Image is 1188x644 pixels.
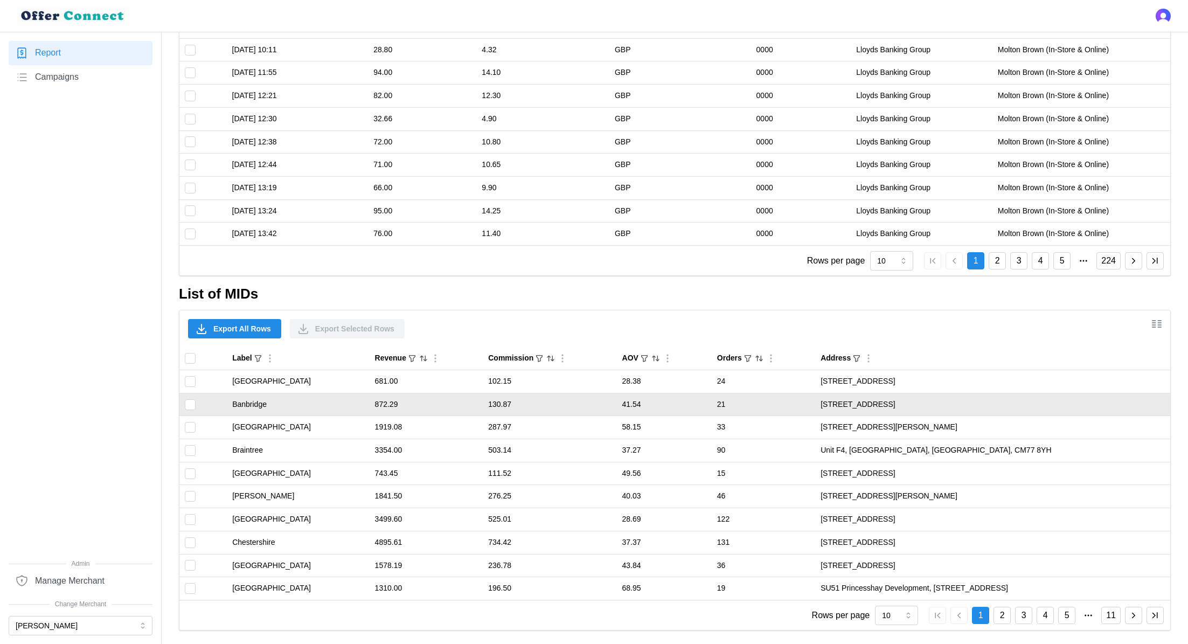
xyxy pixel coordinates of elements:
[851,154,992,177] td: Lloyds Banking Group
[227,485,369,508] td: [PERSON_NAME]
[1015,607,1032,624] button: 3
[617,531,712,554] td: 37.37
[9,65,152,89] a: Campaigns
[807,254,865,268] p: Rows per page
[476,85,609,108] td: 12.30
[712,485,815,508] td: 46
[712,508,815,531] td: 122
[712,531,815,554] td: 131
[368,154,476,177] td: 71.00
[188,319,281,338] button: Export All Rows
[992,223,1170,245] td: Molton Brown (In-Store & Online)
[370,508,483,531] td: 3499.60
[368,130,476,154] td: 72.00
[227,554,369,577] td: [GEOGRAPHIC_DATA]
[712,370,815,393] td: 24
[617,462,712,485] td: 49.56
[185,67,196,78] input: Toggle select row
[851,85,992,108] td: Lloyds Banking Group
[185,228,196,239] input: Toggle select row
[483,508,616,531] td: 525.01
[992,130,1170,154] td: Molton Brown (In-Store & Online)
[662,352,673,364] button: Column Actions
[751,61,851,85] td: 0000
[185,205,196,216] input: Toggle select row
[35,71,79,84] span: Campaigns
[185,399,196,410] input: Toggle select row
[609,38,751,61] td: GBP
[617,577,712,600] td: 68.95
[227,508,369,531] td: [GEOGRAPHIC_DATA]
[992,107,1170,130] td: Molton Brown (In-Store & Online)
[9,599,152,610] span: Change Merchant
[765,352,777,364] button: Column Actions
[751,38,851,61] td: 0000
[557,352,568,364] button: Column Actions
[185,114,196,124] input: Toggle select row
[368,85,476,108] td: 82.00
[483,370,616,393] td: 102.15
[609,61,751,85] td: GBP
[609,199,751,223] td: GBP
[815,577,1170,600] td: SU51 Princesshay Development, [STREET_ADDRESS]
[712,462,815,485] td: 15
[370,531,483,554] td: 4895.61
[815,393,1170,416] td: [STREET_ADDRESS]
[622,352,638,364] div: AOV
[185,376,196,387] input: Toggle select row
[185,45,196,56] input: Toggle select row
[851,61,992,85] td: Lloyds Banking Group
[368,38,476,61] td: 28.80
[476,38,609,61] td: 4.32
[370,439,483,462] td: 3354.00
[476,154,609,177] td: 10.65
[483,554,616,577] td: 236.78
[483,577,616,600] td: 196.50
[1156,9,1171,24] img: 's logo
[227,416,369,439] td: [GEOGRAPHIC_DATA]
[185,583,196,594] input: Toggle select row
[185,160,196,170] input: Toggle select row
[651,354,661,363] button: Sort by AOV descending
[476,130,609,154] td: 10.80
[213,320,271,338] span: Export All Rows
[185,422,196,433] input: Toggle select row
[476,223,609,245] td: 11.40
[1058,607,1075,624] button: 5
[35,46,61,60] span: Report
[815,508,1170,531] td: [STREET_ADDRESS]
[754,354,764,363] button: Sort by Orders descending
[419,354,428,363] button: Sort by Revenue descending
[185,91,196,101] input: Toggle select row
[751,85,851,108] td: 0000
[1101,607,1121,624] button: 11
[476,61,609,85] td: 14.10
[751,176,851,199] td: 0000
[429,352,441,364] button: Column Actions
[9,41,152,65] a: Report
[290,319,405,338] button: Export Selected Rows
[370,485,483,508] td: 1841.50
[751,154,851,177] td: 0000
[1032,252,1049,269] button: 4
[812,609,870,622] p: Rows per page
[815,485,1170,508] td: [STREET_ADDRESS][PERSON_NAME]
[751,223,851,245] td: 0000
[227,439,369,462] td: Braintree
[994,607,1011,624] button: 2
[609,223,751,245] td: GBP
[992,154,1170,177] td: Molton Brown (In-Store & Online)
[815,531,1170,554] td: [STREET_ADDRESS]
[483,393,616,416] td: 130.87
[315,320,394,338] span: Export Selected Rows
[185,136,196,147] input: Toggle select row
[967,252,984,269] button: 1
[609,130,751,154] td: GBP
[368,176,476,199] td: 66.00
[1096,252,1121,269] button: 224
[1148,315,1166,333] button: Show/Hide columns
[1156,9,1171,24] button: Open user button
[712,554,815,577] td: 36
[370,462,483,485] td: 743.45
[851,107,992,130] td: Lloyds Banking Group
